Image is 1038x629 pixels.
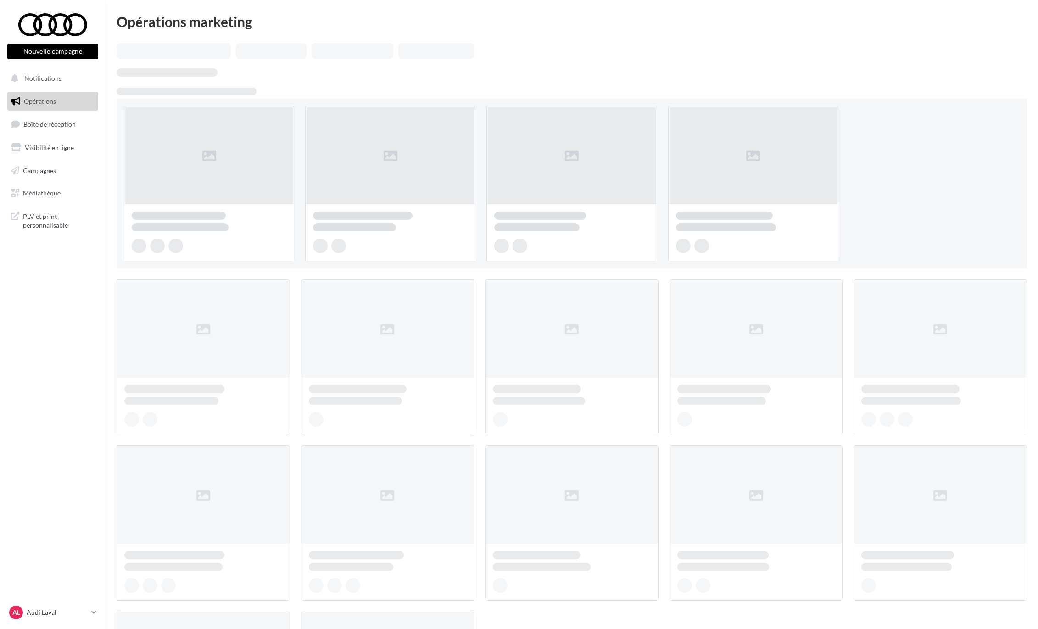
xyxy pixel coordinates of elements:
[25,144,74,151] span: Visibilité en ligne
[24,74,61,82] span: Notifications
[117,15,1027,28] div: Opérations marketing
[6,161,100,180] a: Campagnes
[6,92,100,111] a: Opérations
[24,97,56,105] span: Opérations
[6,206,100,234] a: PLV et print personnalisable
[12,608,20,617] span: AL
[6,184,100,203] a: Médiathèque
[23,189,61,197] span: Médiathèque
[6,69,96,88] button: Notifications
[23,166,56,174] span: Campagnes
[6,138,100,157] a: Visibilité en ligne
[7,604,98,621] a: AL Audi Laval
[23,120,76,128] span: Boîte de réception
[6,114,100,134] a: Boîte de réception
[23,210,95,230] span: PLV et print personnalisable
[7,44,98,59] button: Nouvelle campagne
[27,608,88,617] p: Audi Laval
